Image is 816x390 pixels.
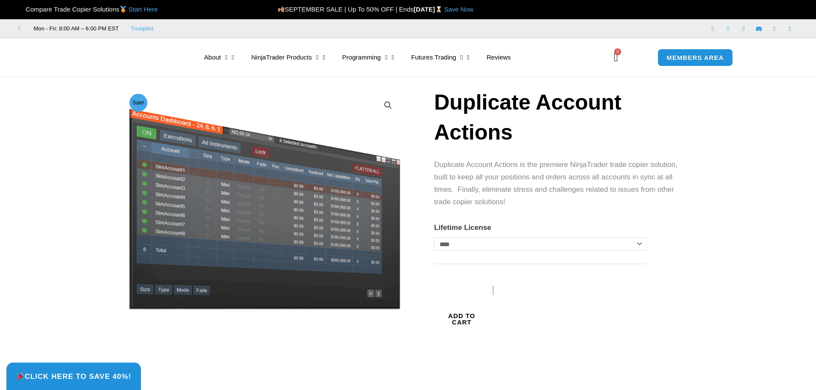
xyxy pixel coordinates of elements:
[196,48,600,67] nav: Menu
[131,24,153,34] a: Trustpilot
[434,255,449,260] a: Clear options
[243,48,334,67] a: NinjaTrader Products
[434,223,491,232] label: Lifetime License
[601,45,631,70] a: 0
[278,6,414,13] span: SEPTEMBER SALE | Up To 50% OFF | Ends
[380,98,396,113] a: View full-screen image gallery
[278,6,284,12] img: 🍂
[127,91,402,310] img: Screenshot 2024-08-26 15414455555
[434,159,684,208] p: Duplicate Account Actions is the premiere NinjaTrader trade copier solution, built to keep all yo...
[196,48,243,67] a: About
[667,54,724,61] span: MEMBERS AREA
[518,286,537,295] text: ••••••
[403,48,478,67] a: Futures Trading
[16,372,131,380] span: Click Here to save 40%!
[658,49,733,66] a: MEMBERS AREA
[87,42,179,73] img: LogoAI | Affordable Indicators – NinjaTrader
[129,94,147,112] span: Sale!
[434,272,489,366] button: Add to cart
[434,87,684,147] h1: Duplicate Account Actions
[436,6,442,12] img: ⌛
[444,6,473,13] a: Save Now
[614,48,621,55] span: 0
[6,363,141,390] a: 🎉Click Here to save 40%!
[32,24,119,34] span: Mon - Fri: 8:00 AM – 6:00 PM EST
[414,6,444,13] strong: [DATE]
[334,48,403,67] a: Programming
[489,282,554,372] button: Buy with GPay
[19,6,25,12] img: 🏆
[17,372,24,380] img: 🎉
[18,6,158,13] span: Compare Trade Copier Solutions
[129,6,158,13] a: Start Here
[120,6,126,12] img: 🥇
[478,48,520,67] a: Reviews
